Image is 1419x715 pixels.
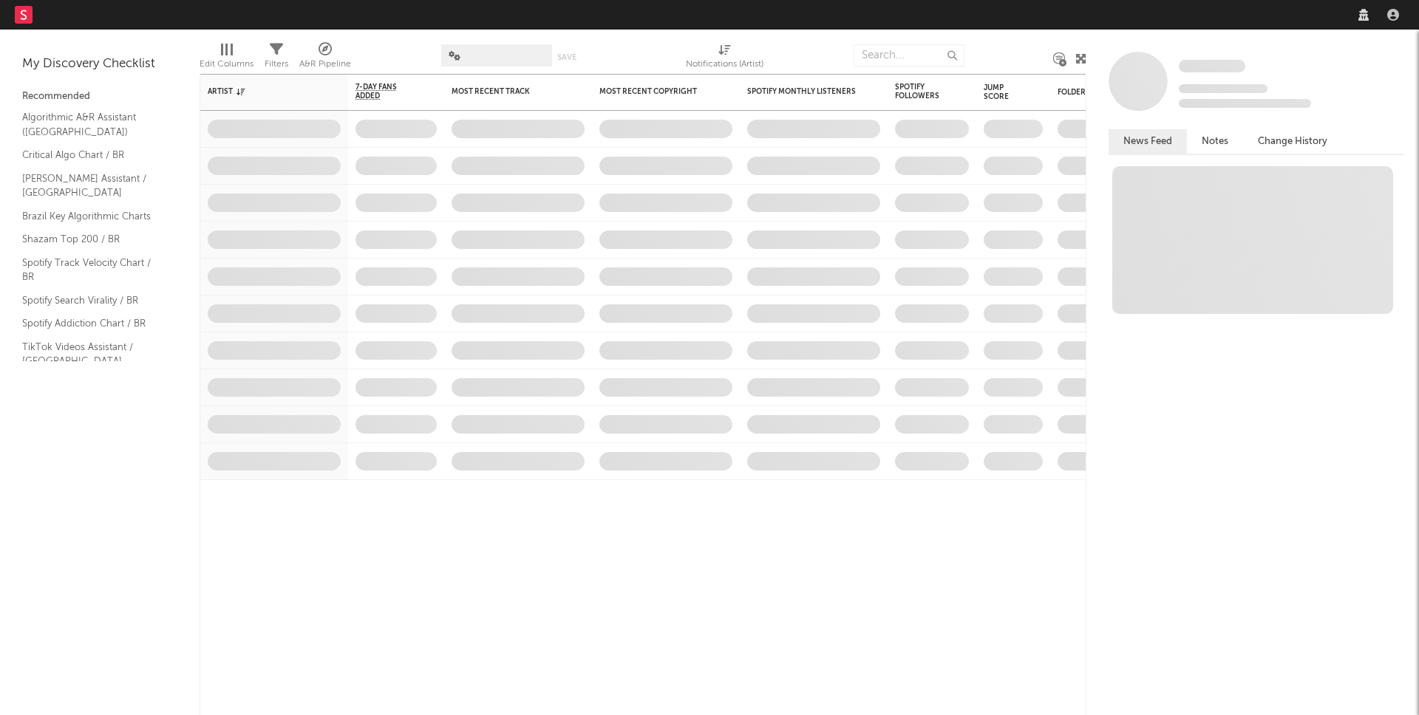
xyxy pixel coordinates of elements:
[22,55,177,73] div: My Discovery Checklist
[22,88,177,106] div: Recommended
[22,339,163,369] a: TikTok Videos Assistant / [GEOGRAPHIC_DATA]
[1243,129,1342,154] button: Change History
[686,37,763,80] div: Notifications (Artist)
[200,55,253,73] div: Edit Columns
[557,53,576,61] button: Save
[1187,129,1243,154] button: Notes
[22,208,163,225] a: Brazil Key Algorithmic Charts
[895,83,947,100] div: Spotify Followers
[299,55,351,73] div: A&R Pipeline
[208,87,319,96] div: Artist
[265,55,288,73] div: Filters
[355,83,415,100] span: 7-Day Fans Added
[22,255,163,285] a: Spotify Track Velocity Chart / BR
[22,292,163,309] a: Spotify Search Virality / BR
[984,83,1021,101] div: Jump Score
[854,44,964,66] input: Search...
[1179,59,1245,74] a: Some Artist
[1179,84,1267,93] span: Tracking Since: [DATE]
[265,37,288,80] div: Filters
[22,315,163,332] a: Spotify Addiction Chart / BR
[1179,99,1311,108] span: 0 fans last week
[22,147,163,163] a: Critical Algo Chart / BR
[1058,88,1168,97] div: Folders
[299,37,351,80] div: A&R Pipeline
[1179,60,1245,72] span: Some Artist
[200,37,253,80] div: Edit Columns
[22,171,163,201] a: [PERSON_NAME] Assistant / [GEOGRAPHIC_DATA]
[452,87,562,96] div: Most Recent Track
[686,55,763,73] div: Notifications (Artist)
[22,109,163,140] a: Algorithmic A&R Assistant ([GEOGRAPHIC_DATA])
[599,87,710,96] div: Most Recent Copyright
[1109,129,1187,154] button: News Feed
[22,231,163,247] a: Shazam Top 200 / BR
[747,87,858,96] div: Spotify Monthly Listeners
